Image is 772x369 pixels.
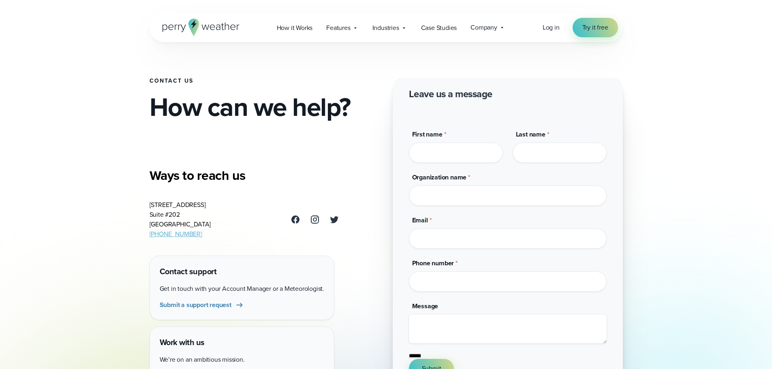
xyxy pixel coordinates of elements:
h2: Leave us a message [409,87,492,100]
a: [PHONE_NUMBER] [150,229,202,239]
a: Try it free [573,18,618,37]
a: Case Studies [414,19,464,36]
span: Message [412,301,438,311]
span: Last name [516,130,545,139]
h1: Contact Us [150,78,380,84]
h3: Ways to reach us [150,167,339,183]
a: Submit a support request [160,300,244,310]
p: Get in touch with your Account Manager or a Meteorologist. [160,284,324,294]
h4: Work with us [160,337,324,348]
h4: Contact support [160,266,324,277]
span: How it Works [277,23,313,33]
span: Case Studies [421,23,457,33]
address: [STREET_ADDRESS] Suite #202 [GEOGRAPHIC_DATA] [150,200,211,239]
span: Try it free [582,23,608,32]
span: Features [326,23,350,33]
p: We’re on an ambitious mission. [160,355,324,365]
h2: How can we help? [150,94,380,120]
span: Organization name [412,173,467,182]
a: Log in [543,23,560,32]
span: Industries [372,23,399,33]
span: Phone number [412,258,454,268]
a: How it Works [270,19,320,36]
span: Email [412,215,428,225]
span: Company [470,23,497,32]
span: Submit a support request [160,300,231,310]
span: First name [412,130,443,139]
